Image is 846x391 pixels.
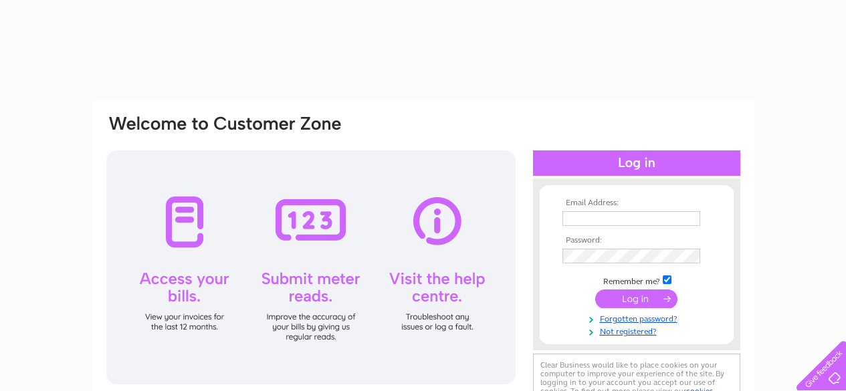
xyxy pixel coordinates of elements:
th: Email Address: [559,199,714,208]
a: Forgotten password? [562,311,714,324]
a: Not registered? [562,324,714,337]
th: Password: [559,236,714,245]
input: Submit [595,289,677,308]
td: Remember me? [559,273,714,287]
